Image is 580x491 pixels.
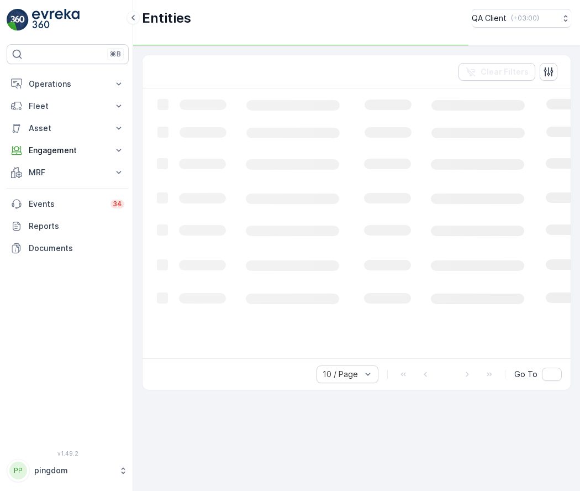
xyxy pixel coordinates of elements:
[511,14,539,23] p: ( +03:00 )
[142,9,191,27] p: Entities
[514,369,537,380] span: Go To
[29,221,124,232] p: Reports
[472,13,507,24] p: QA Client
[7,117,129,139] button: Asset
[29,243,124,254] p: Documents
[7,237,129,259] a: Documents
[32,9,80,31] img: logo_light-DOdMpM7g.png
[29,123,107,134] p: Asset
[113,200,122,208] p: 34
[29,145,107,156] p: Engagement
[7,95,129,117] button: Fleet
[34,465,113,476] p: pingdom
[458,63,535,81] button: Clear Filters
[7,9,29,31] img: logo
[7,73,129,95] button: Operations
[29,167,107,178] p: MRF
[472,9,571,28] button: QA Client(+03:00)
[7,459,129,482] button: PPpingdom
[29,79,107,90] p: Operations
[7,139,129,161] button: Engagement
[29,199,104,210] p: Events
[7,450,129,457] span: v 1.49.2
[481,66,529,77] p: Clear Filters
[7,215,129,237] a: Reports
[7,161,129,184] button: MRF
[9,462,27,479] div: PP
[7,193,129,215] a: Events34
[110,50,121,59] p: ⌘B
[29,101,107,112] p: Fleet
